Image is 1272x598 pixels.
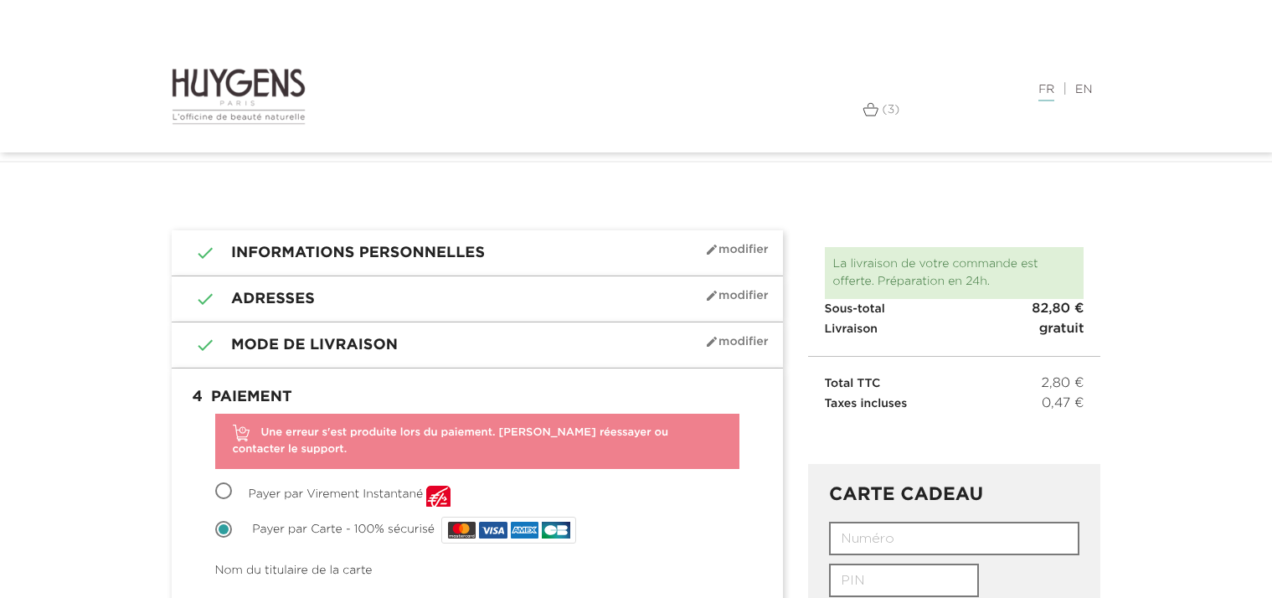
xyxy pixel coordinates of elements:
span: 2,80 € [1042,374,1084,394]
img: MASTERCARD [448,522,476,539]
a: EN [1075,84,1092,95]
span: 4 [184,381,211,415]
input: PIN [829,564,979,597]
h1: Adresses [184,289,770,309]
img: VISA [479,522,507,539]
span: 0,47 € [1042,394,1084,414]
img: Attention [233,425,250,441]
span: La livraison de votre commande est offerte. Préparation en 24h. [833,258,1038,287]
h1: Mode de livraison [184,335,770,355]
img: AMEX [511,522,538,539]
span: Modifier [705,289,768,302]
img: 29x29_square_gif.gif [426,482,451,507]
i:  [184,335,206,355]
img: Huygens logo [172,67,306,126]
i:  [184,289,206,309]
a: (3) [863,103,899,116]
span: Payer par Carte - 100% sécurisé [252,523,435,535]
span: Payer par Virement Instantané [249,488,424,500]
span: Sous-total [825,303,885,315]
span: Taxes incluses [825,398,908,410]
h1: Informations personnelles [184,243,770,263]
span: 82,80 € [1032,299,1084,319]
a: FR [1038,84,1054,101]
input: Numéro [829,522,1079,555]
i: mode_edit [705,289,718,302]
span: gratuit [1039,319,1084,339]
span: Livraison [825,323,878,335]
span: Modifier [705,243,768,256]
span: Total TTC [825,378,881,389]
label: Nom du titulaire de la carte [215,554,373,580]
iframe: PayPal Message 3 [825,414,1084,441]
span: (3) [883,104,900,116]
img: CB_NATIONALE [542,522,569,539]
div: | [649,80,1101,100]
i: mode_edit [705,243,718,256]
h3: CARTE CADEAU [829,485,1079,505]
i:  [184,243,206,263]
span: Modifier [705,335,768,348]
span: Une erreur s'est produite lors du paiement. [PERSON_NAME] réessayer ou contacter le support. [233,428,669,456]
h1: Paiement [184,381,770,415]
i: mode_edit [705,335,718,348]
